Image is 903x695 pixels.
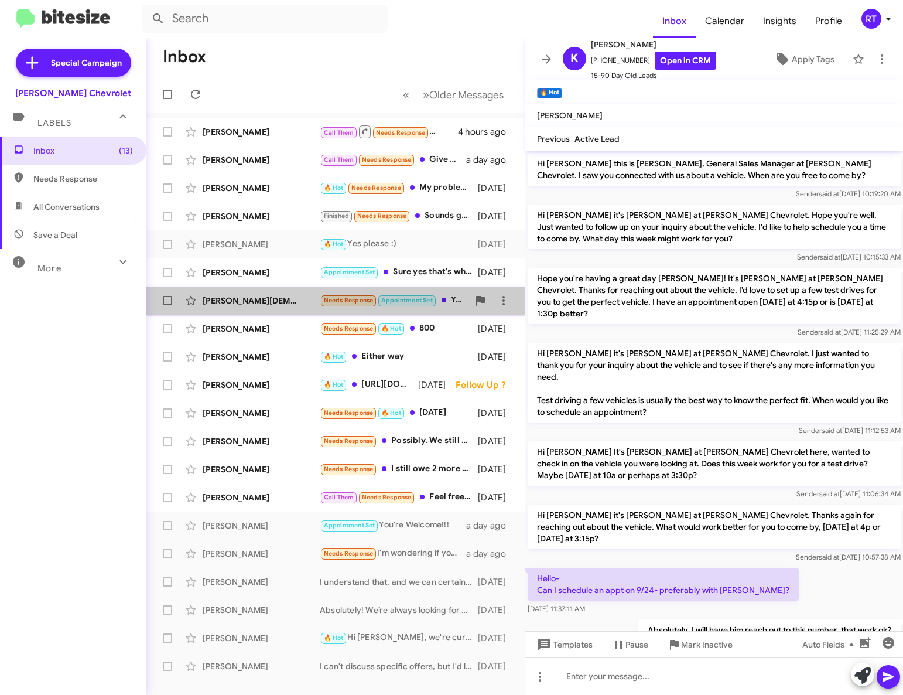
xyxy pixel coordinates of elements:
[418,379,456,391] div: [DATE]
[203,492,320,503] div: [PERSON_NAME]
[203,660,320,672] div: [PERSON_NAME]
[320,294,468,307] div: Yes plz
[466,548,515,560] div: a day ago
[537,110,603,121] span: [PERSON_NAME]
[203,323,320,335] div: [PERSON_NAME]
[478,632,515,644] div: [DATE]
[591,70,716,81] span: 15-90 Day Old Leads
[324,156,354,163] span: Call Them
[528,205,901,249] p: Hi [PERSON_NAME] it's [PERSON_NAME] at [PERSON_NAME] Chevrolet. Hope you're well. Just wanted to ...
[478,576,515,588] div: [DATE]
[320,490,478,504] div: Feel free to call me if you'd like I don't have time to come into the dealership
[478,435,515,447] div: [DATE]
[362,493,412,501] span: Needs Response
[324,129,354,137] span: Call Them
[820,328,841,336] span: said at
[324,381,344,389] span: 🔥 Hot
[324,634,344,642] span: 🔥 Hot
[458,126,515,138] div: 4 hours ago
[320,519,466,532] div: You're Welcome!!!
[203,435,320,447] div: [PERSON_NAME]
[528,505,901,549] p: Hi [PERSON_NAME] it's [PERSON_NAME] at [PERSON_NAME] Chevrolet. Thanks again for reaching out abo...
[357,212,407,220] span: Needs Response
[528,153,901,186] p: Hi [PERSON_NAME] this is [PERSON_NAME], General Sales Manager at [PERSON_NAME] Chevrolet. I saw y...
[15,87,131,99] div: [PERSON_NAME] Chevrolet
[658,634,742,655] button: Mark Inactive
[478,351,515,363] div: [DATE]
[203,379,320,391] div: [PERSON_NAME]
[324,268,375,276] span: Appointment Set
[796,189,901,198] span: Sender [DATE] 10:19:20 AM
[655,52,716,70] a: Open in CRM
[320,660,478,672] div: I can't discuss specific offers, but I'd love to schedule an appointment to evaluate your vehicle...
[528,268,901,324] p: Hope you're having a great day [PERSON_NAME]! It's [PERSON_NAME] at [PERSON_NAME] Chevrolet. Than...
[478,210,515,222] div: [DATE]
[320,153,466,166] div: Give me a call in a hr
[33,229,77,241] span: Save a Deal
[320,350,478,363] div: Either way
[320,604,478,616] div: Absolutely! We’re always looking for quality vehicles like your 2018 Ford Transit Van. Let’s sche...
[478,182,515,194] div: [DATE]
[324,465,374,473] span: Needs Response
[696,4,754,38] a: Calendar
[423,87,429,102] span: »
[466,154,515,166] div: a day ago
[806,4,851,38] a: Profile
[203,295,320,306] div: [PERSON_NAME][DEMOGRAPHIC_DATA]
[320,378,418,391] div: [URL][DOMAIN_NAME]
[528,441,901,486] p: Hi [PERSON_NAME] It's [PERSON_NAME] at [PERSON_NAME] Chevrolet here, wanted to check in on the ve...
[456,379,515,391] div: Follow Up ?
[381,297,433,304] span: Appointment Set
[320,265,478,279] div: Sure yes that's what we were trying to do. I don't think a 2026 would be in our budget maybe a 20...
[324,550,374,557] span: Needs Response
[381,325,401,332] span: 🔥 Hot
[203,351,320,363] div: [PERSON_NAME]
[478,407,515,419] div: [DATE]
[591,38,716,52] span: [PERSON_NAME]
[376,129,426,137] span: Needs Response
[33,145,133,156] span: Inbox
[798,328,901,336] span: Sender [DATE] 11:25:29 AM
[528,568,799,601] p: Hello- Can I schedule an appt on 9/24- preferably with [PERSON_NAME]?
[535,634,593,655] span: Templates
[754,4,806,38] a: Insights
[37,118,71,128] span: Labels
[324,493,354,501] span: Call Them
[478,267,515,278] div: [DATE]
[396,83,416,107] button: Previous
[203,548,320,560] div: [PERSON_NAME]
[478,660,515,672] div: [DATE]
[653,4,696,38] a: Inbox
[820,253,840,261] span: said at
[822,426,842,435] span: said at
[537,88,562,98] small: 🔥 Hot
[574,134,620,144] span: Active Lead
[478,604,515,616] div: [DATE]
[320,124,458,139] div: Inbound Call
[119,145,133,156] span: (13)
[570,49,579,68] span: K
[381,409,401,417] span: 🔥 Hot
[351,184,401,192] span: Needs Response
[320,547,466,560] div: I'm wondering if you guys start offering 0% Apr for suburban 2025 Model ??
[324,240,344,248] span: 🔥 Hot
[681,634,733,655] span: Mark Inactive
[320,631,478,645] div: Hi [PERSON_NAME], we're currently sold out of [US_STATE]'s but I can reach out when we come acros...
[478,492,515,503] div: [DATE]
[799,426,901,435] span: Sender [DATE] 11:12:53 AM
[16,49,131,77] a: Special Campaign
[203,407,320,419] div: [PERSON_NAME]
[625,634,648,655] span: Pause
[861,9,881,29] div: RT
[203,239,320,250] div: [PERSON_NAME]
[416,83,511,107] button: Next
[466,520,515,532] div: a day ago
[638,619,901,641] p: Absolutely. I will have him reach out to this number, that work ok?
[819,189,839,198] span: said at
[525,634,602,655] button: Templates
[320,434,478,448] div: Possibly. We still have an active loan on the car.
[793,634,868,655] button: Auto Fields
[203,632,320,644] div: [PERSON_NAME]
